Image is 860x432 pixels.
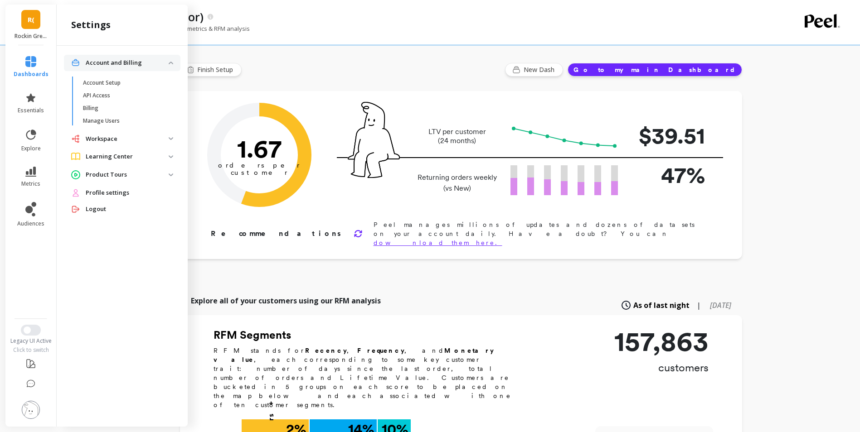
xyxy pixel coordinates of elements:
[71,205,80,214] img: navigation item icon
[218,161,301,169] tspan: orders per
[180,63,242,77] button: Finish Setup
[524,65,557,74] span: New Dash
[191,295,381,306] p: Explore all of your customers using our RFM analysis
[14,71,49,78] span: dashboards
[86,152,169,161] p: Learning Center
[169,62,173,64] img: down caret icon
[214,346,522,409] p: RFM stands for , , and , each corresponding to some key customer trait: number of days since the ...
[71,170,80,179] img: navigation item icon
[632,119,705,153] p: $39.51
[415,172,500,194] p: Returning orders weekly (vs New)
[614,328,709,355] p: 157,863
[237,134,282,163] text: 1.67
[21,180,40,187] span: metrics
[22,401,40,419] img: profile picture
[614,360,709,375] p: customers
[15,33,48,40] p: Rockin Green (Essor)
[348,102,400,178] img: pal seatted on line
[374,239,502,246] a: download them here.
[71,134,80,143] img: navigation item icon
[83,105,98,112] p: Billing
[214,328,522,342] h2: RFM Segments
[71,19,111,31] h2: settings
[169,137,173,140] img: down caret icon
[86,170,169,179] p: Product Tours
[568,63,742,77] button: Go to my main Dashboard
[211,228,343,239] p: Recommendations
[83,92,110,99] p: API Access
[5,346,58,354] div: Click to switch
[86,205,106,214] span: Logout
[83,79,121,86] p: Account Setup
[710,300,731,310] span: [DATE]
[71,58,80,67] img: navigation item icon
[697,300,701,311] span: |
[632,158,705,192] p: 47%
[305,347,347,354] b: Recency
[633,300,690,311] span: As of last night
[86,188,173,197] a: Profile settings
[86,188,129,197] span: Profile settings
[169,155,173,158] img: down caret icon
[197,65,236,74] span: Finish Setup
[28,14,34,25] span: R(
[415,127,500,145] p: LTV per customer (24 months)
[71,188,80,197] img: navigation item icon
[83,117,120,125] p: Manage Users
[71,153,80,160] img: navigation item icon
[21,145,41,152] span: explore
[86,58,169,67] p: Account and Billing
[169,173,173,176] img: down caret icon
[21,325,41,336] button: Switch to New UI
[505,63,563,77] button: New Dash
[357,347,404,354] b: Frequency
[374,220,713,247] p: Peel manages millions of updates and dozens of datasets on your account daily. Have a doubt? You can
[230,168,288,177] tspan: customer
[18,107,44,114] span: essentials
[17,220,44,227] span: audiences
[86,134,169,144] p: Workspace
[5,337,58,345] div: Legacy UI Active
